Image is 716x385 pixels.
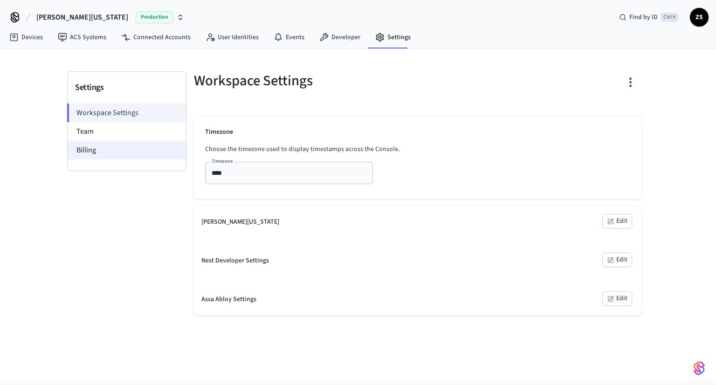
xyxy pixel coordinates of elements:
li: Billing [68,141,186,159]
p: Choose the timezone used to display timestamps across the Console. [205,144,630,154]
a: Developer [312,29,368,46]
span: Production [136,11,173,23]
div: Nest Developer Settings [201,256,269,266]
h3: Settings [75,81,179,94]
button: Edit [602,291,632,306]
label: Timezone [212,158,233,165]
p: Timezone [205,127,630,137]
div: Assa Abloy Settings [201,295,256,304]
div: [PERSON_NAME][US_STATE] [201,217,279,227]
a: Connected Accounts [114,29,198,46]
span: ZS [691,9,708,26]
a: User Identities [198,29,266,46]
a: ACS Systems [50,29,114,46]
h5: Workspace Settings [194,71,412,90]
a: Devices [2,29,50,46]
button: ZS [690,8,709,27]
li: Workspace Settings [67,103,186,122]
button: Edit [602,214,632,228]
button: Edit [602,253,632,267]
a: Settings [368,29,418,46]
span: Ctrl K [661,13,679,22]
img: SeamLogoGradient.69752ec5.svg [694,361,705,376]
a: Events [266,29,312,46]
div: Find by IDCtrl K [612,9,686,26]
span: Find by ID [629,13,658,22]
span: [PERSON_NAME][US_STATE] [36,12,128,23]
li: Team [68,122,186,141]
